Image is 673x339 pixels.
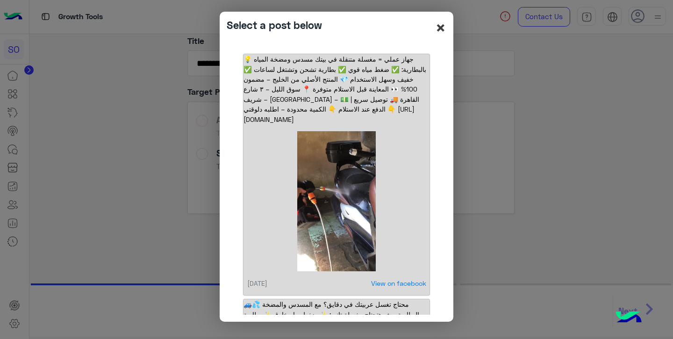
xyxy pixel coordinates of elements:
img: 558909017_5009974225895061_6640774348366280891_n.jpg [253,131,420,271]
span: × [435,17,446,38]
p: [DATE] [247,278,267,288]
p: 💡 جهاز عملي = مغسلة متنقلة في بيتك مسدس ومضخة المياه بالبطارية: ✅ ضغط مياه قوي ✅ بطارية تشحن وتشت... [243,54,430,124]
h4: Select a post below [227,19,322,31]
a: View on facebook [371,278,426,295]
img: hulul-logo.png [612,302,645,334]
